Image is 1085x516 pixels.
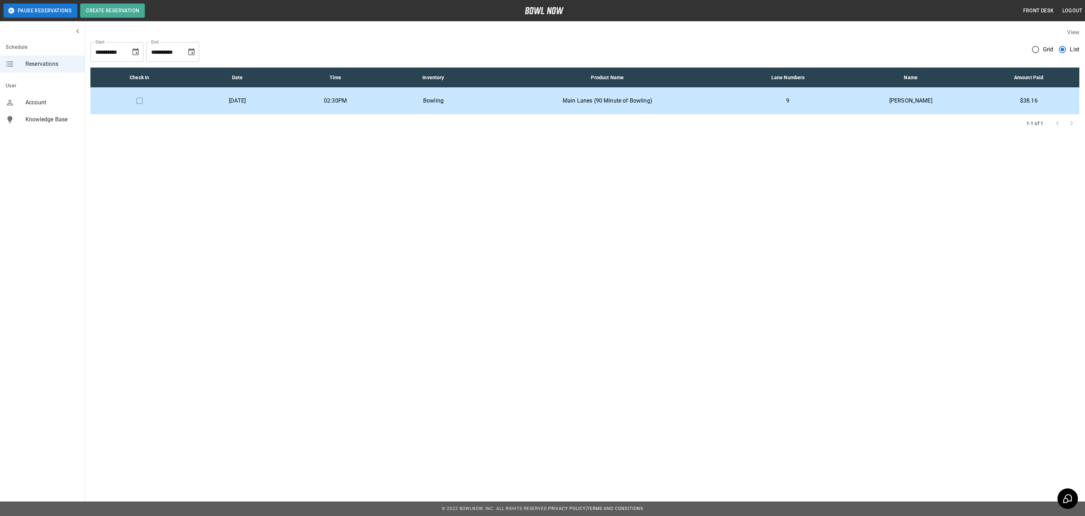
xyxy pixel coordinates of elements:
[525,7,564,14] img: logo
[488,97,727,105] p: Main Lanes (90 Minute of Bowling)
[129,45,143,59] button: Choose date, selected date is Aug 30, 2025
[90,68,188,88] th: Check In
[843,68,978,88] th: Name
[1026,120,1043,127] p: 1-1 of 1
[442,506,548,511] span: © 2022 BowlNow, Inc. All Rights Reserved.
[80,4,145,18] button: Create Reservation
[733,68,843,88] th: Lane Numbers
[25,60,79,68] span: Reservations
[390,97,476,105] p: Bowling
[184,45,198,59] button: Choose date, selected date is Sep 30, 2025
[384,68,482,88] th: Inventory
[1060,4,1085,17] button: Logout
[548,506,586,511] a: Privacy Policy
[1020,4,1057,17] button: Front Desk
[1043,45,1054,54] span: Grid
[4,4,77,18] button: Pause Reservations
[292,97,379,105] p: 02:30PM
[849,97,972,105] p: [PERSON_NAME]
[984,97,1074,105] p: $38.16
[25,98,79,107] span: Account
[738,97,838,105] p: 9
[587,506,643,511] a: Terms and Conditions
[482,68,733,88] th: Product Name
[188,68,286,88] th: Date
[25,115,79,124] span: Knowledge Base
[1070,45,1079,54] span: List
[978,68,1079,88] th: Amount Paid
[286,68,384,88] th: Time
[1067,29,1079,36] label: View
[194,97,280,105] p: [DATE]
